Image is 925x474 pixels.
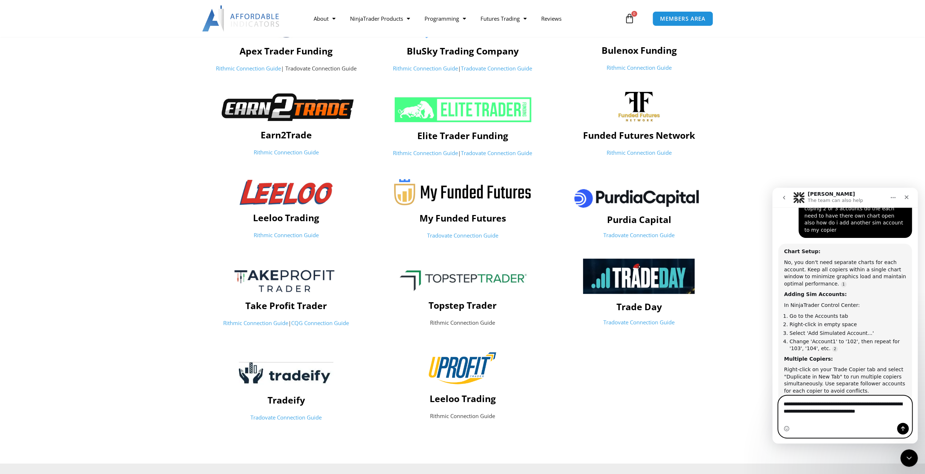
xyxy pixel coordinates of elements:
[202,394,371,405] h4: Tradeify
[223,319,288,327] a: Rithmic Connection Guide
[378,411,547,421] p: Rithmic Connection Guide
[378,130,547,141] h4: Elite Trader Funding
[378,393,547,404] h4: Leeloo Trading
[554,130,723,141] h4: Funded Futures Network
[202,212,371,223] h4: Leeloo Trading
[254,149,319,156] a: Rithmic Connection Guide
[427,232,498,239] a: Tradovate Connection Guide
[428,351,497,386] img: uprofittrader-logo-square-640w | Affordable Indicators – NinjaTrader
[202,300,371,311] h4: Take Profit Trader
[306,10,342,27] a: About
[473,10,534,27] a: Futures Trading
[606,149,671,156] a: Rithmic Connection Guide
[652,11,713,26] a: MEMBERS AREA
[213,92,360,122] img: Earn2TradeNB | Affordable Indicators – NinjaTrader
[291,319,349,327] a: CQG Connection Guide
[250,414,322,421] a: Tradovate Connection Guide
[240,180,333,205] img: Leeloologo-1-1-1024x278-1-300x81 | Affordable Indicators – NinjaTrader
[202,129,371,140] h4: Earn2Trade
[378,45,547,56] h4: BluSky Trading Company
[393,65,458,72] a: Rithmic Connection Guide
[660,16,705,21] span: MEMBERS AREA
[393,149,458,157] a: Rithmic Connection Guide
[568,179,710,216] img: pc | Affordable Indicators – NinjaTrader
[554,45,723,56] h4: Bulenox Funding
[900,449,918,467] iframe: Intercom live chat
[202,45,371,56] h4: Apex Trader Funding
[554,301,723,312] h4: Trade Day
[216,65,281,72] a: Rithmic Connection Guide
[417,10,473,27] a: Programming
[378,300,547,311] h4: Topstep Trader
[239,361,334,387] img: Tradeify | Affordable Indicators – NinjaTrader
[393,97,532,123] img: ETF 2024 NeonGrn 1 | Affordable Indicators – NinjaTrader
[378,64,547,74] p: |
[342,10,417,27] a: NinjaTrader Products
[534,10,568,27] a: Reviews
[603,231,675,239] a: Tradovate Connection Guide
[618,91,660,122] img: channels4_profile | Affordable Indicators – NinjaTrader
[583,259,695,293] img: Screenshot 2025-01-06 145633 | Affordable Indicators – NinjaTrader
[391,264,534,292] img: TopStepTrader-Review-1 | Affordable Indicators – NinjaTrader
[202,5,280,32] img: LogoAI | Affordable Indicators – NinjaTrader
[306,10,622,27] nav: Menu
[378,212,547,223] h4: My Funded Futures
[378,318,547,328] p: Rithmic Connection Guide
[254,231,319,239] a: Rithmic Connection Guide
[394,179,531,205] img: Myfundedfutures-logo-22 | Affordable Indicators – NinjaTrader
[202,64,371,74] p: | Tradovate Connection Guide
[461,149,532,157] a: Tradovate Connection Guide
[461,65,532,72] a: Tradovate Connection Guide
[606,64,671,71] a: Rithmic Connection Guide
[603,319,675,326] a: Tradovate Connection Guide
[631,11,637,17] span: 0
[554,214,723,225] h4: Purdia Capital
[378,148,547,158] p: |
[772,188,918,443] iframe: Intercom live chat
[218,258,355,301] img: Screenshot-2023-01-23-at-24648-PM | Affordable Indicators – NinjaTrader
[614,8,646,29] a: 0
[202,318,371,328] p: |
